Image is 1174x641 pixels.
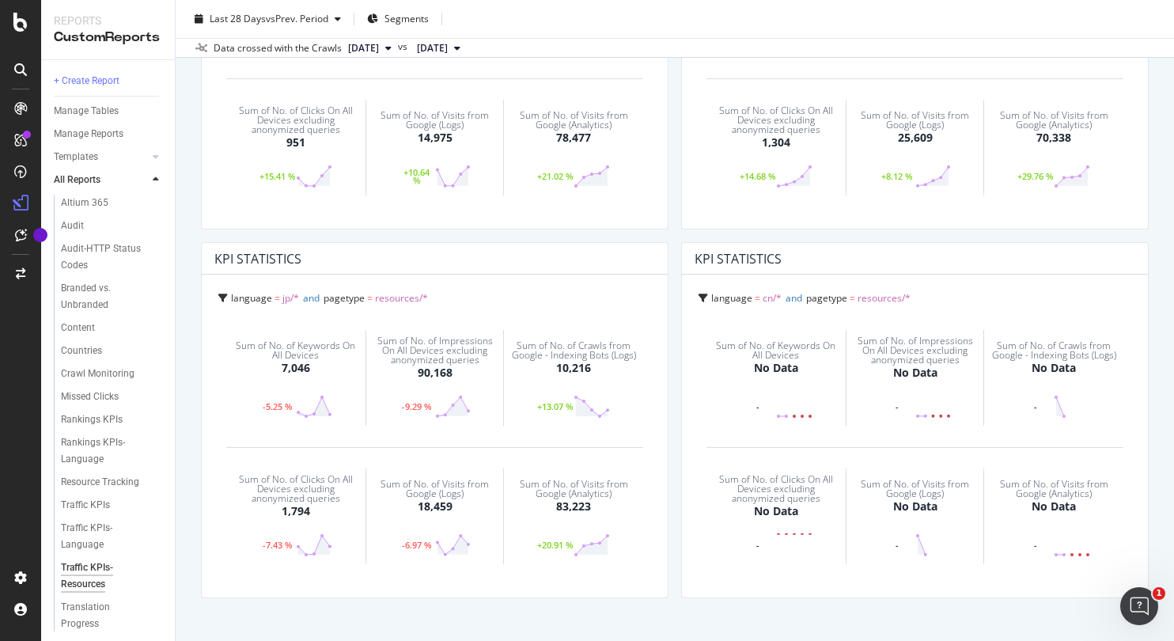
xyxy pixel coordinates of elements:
div: Sum of No. of Clicks On All Devices excluding anonymized queries [230,475,361,503]
div: Sum of No. of Visits from Google (Logs) [850,480,979,499]
div: Traffic KPIs-Resources [61,559,150,593]
span: and [786,291,802,305]
div: Altium 365 [61,195,108,211]
div: 83,223 [556,499,591,514]
div: 90,168 [418,365,453,381]
a: Traffic KPIs [61,497,164,514]
a: Traffic KPIs-Resources [61,559,164,593]
div: Sum of No. of Visits from Google (Analytics) [989,480,1119,499]
div: Sum of No. of Crawls from Google - Indexing Bots (Logs) [989,341,1119,360]
a: Content [61,320,164,336]
div: 1,304 [762,135,790,150]
div: +29.76 % [1017,173,1054,180]
button: Last 28 DaysvsPrev. Period [188,6,347,32]
a: Resource Tracking [61,474,164,491]
div: -9.29 % [399,403,434,411]
a: Branded vs. Unbranded [61,280,164,313]
div: CustomReports [54,28,162,47]
a: Missed Clicks [61,389,164,405]
div: + Create Report [54,73,119,89]
span: = [275,291,280,305]
div: No Data [1032,499,1076,514]
span: = [755,291,760,305]
div: - [1017,403,1054,411]
div: Sum of No. of Clicks On All Devices excluding anonymized queries [230,106,361,135]
div: Sum of No. of Visits from Google (Analytics) [509,111,639,130]
div: Sum of No. of Impressions On All Devices excluding anonymized queries [370,336,499,365]
span: Last 28 Days [210,12,266,25]
button: [DATE] [342,39,398,58]
button: [DATE] [411,39,467,58]
a: Audit [61,218,164,234]
div: Translation Progress [61,599,148,632]
a: Rankings KPIs-Language [61,434,164,468]
span: vs Prev. Period [266,12,328,25]
div: Crawl Monitoring [61,366,134,382]
div: Branded vs. Unbranded [61,280,150,313]
div: Missed Clicks [61,389,119,405]
div: Resource Tracking [61,474,139,491]
div: Traffic KPIs-Language [61,520,149,553]
a: Translation Progress [61,599,164,632]
div: No Data [893,499,937,514]
div: KPI STATISTICSlanguage = jp/*andpagetype = resources/*Sum of No. of Keywords On All Devices7,046-... [201,242,668,598]
div: - [879,541,915,549]
a: Audit-HTTP Status Codes [61,241,164,274]
div: Sum of No. of Clicks On All Devices excluding anonymized queries [710,106,841,135]
div: - [740,403,776,411]
a: Countries [61,343,164,359]
span: 2025 Sep. 6th [417,41,448,55]
div: No Data [754,503,798,519]
div: KPI STATISTICS [214,251,301,267]
div: 70,338 [1036,130,1071,146]
div: Sum of No. of Visits from Google (Logs) [370,480,499,499]
div: No Data [1032,360,1076,376]
span: 2025 Oct. 4th [348,41,379,55]
a: Manage Reports [54,126,164,142]
div: 1,794 [282,503,310,519]
div: - [879,403,915,411]
div: -6.97 % [399,541,434,549]
div: No Data [893,365,937,381]
span: = [850,291,855,305]
div: Audit [61,218,84,234]
a: All Reports [54,172,148,188]
span: pagetype [806,291,847,305]
div: 78,477 [556,130,591,146]
div: - [1017,541,1054,549]
div: Sum of No. of Keywords On All Devices [230,341,361,360]
div: Sum of No. of Clicks On All Devices excluding anonymized queries [710,475,841,503]
div: Sum of No. of Visits from Google (Logs) [850,111,979,130]
span: pagetype [324,291,365,305]
div: Sum of No. of Visits from Google (Logs) [370,111,499,130]
div: Manage Tables [54,103,119,119]
a: Traffic KPIs-Language [61,520,164,553]
div: Audit-HTTP Status Codes [61,241,151,274]
a: Crawl Monitoring [61,366,164,382]
div: - [740,541,776,549]
div: +20.91 % [537,541,574,549]
div: Manage Reports [54,126,123,142]
div: KPI STATISTICSlanguage = cn/*andpagetype = resources/*Sum of No. of Keywords On All DevicesNo Dat... [681,242,1149,598]
div: 25,609 [898,130,933,146]
div: Sum of No. of Impressions On All Devices excluding anonymized queries [850,336,979,365]
span: and [303,291,320,305]
a: Templates [54,149,148,165]
div: +14.68 % [740,173,776,180]
span: Segments [384,12,429,25]
div: Sum of No. of Keywords On All Devices [710,341,841,360]
div: All Reports [54,172,100,188]
span: language [711,291,752,305]
div: Traffic KPIs [61,497,110,514]
span: resources/* [375,291,428,305]
div: +13.07 % [537,403,574,411]
div: Sum of No. of Crawls from Google - Indexing Bots (Logs) [509,341,639,360]
div: 18,459 [418,499,453,514]
span: resources/* [858,291,911,305]
div: 10,216 [556,360,591,376]
span: vs [398,40,411,54]
div: +10.64 % [399,169,434,184]
div: Templates [54,149,98,165]
iframe: Intercom live chat [1120,587,1158,625]
div: Rankings KPIs-Language [61,434,150,468]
